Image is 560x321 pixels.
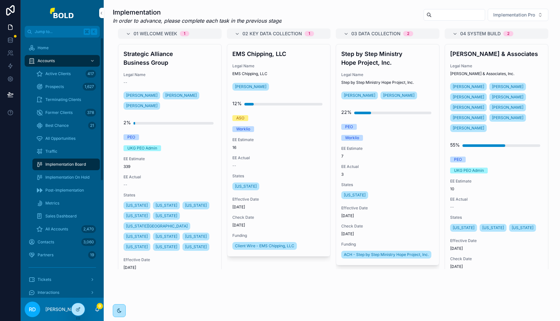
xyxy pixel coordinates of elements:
[156,234,177,239] span: [US_STATE]
[185,244,207,249] span: [US_STATE]
[45,306,83,313] p: [PERSON_NAME]
[341,154,434,159] span: 7
[341,146,434,151] span: EE Estimate
[45,136,76,141] span: All Opportunities
[45,162,86,167] span: Implementation Board
[38,45,49,50] span: Home
[450,205,454,210] span: --
[32,223,100,235] a: All Accounts2,470
[341,80,434,85] span: Step by Step Ministry Hope Project, Inc.
[341,191,368,199] a: [US_STATE]
[341,72,434,77] span: Legal Name
[126,93,157,98] span: [PERSON_NAME]
[450,114,487,122] a: [PERSON_NAME]
[450,63,543,69] span: Legal Name
[126,103,157,108] span: [PERSON_NAME]
[492,115,523,120] span: [PERSON_NAME]
[45,84,64,89] span: Prospects
[509,224,536,232] a: [US_STATE]
[123,80,127,85] span: --
[232,137,325,142] span: EE Estimate
[232,197,325,202] span: Effective Date
[341,164,434,169] span: EE Actual
[507,31,509,36] div: 2
[123,182,127,187] span: --
[493,12,535,18] span: Implementation Pro
[341,213,434,218] span: [DATE]
[25,249,100,261] a: Partners19
[83,83,96,91] div: 1,627
[45,188,84,193] span: Post-Implementation
[450,179,543,184] span: EE Estimate
[32,133,100,144] a: All Opportunities
[232,163,236,168] span: --
[492,105,523,110] span: [PERSON_NAME]
[32,184,100,196] a: Post-Implementation
[25,26,100,38] button: Jump to...K
[235,243,294,249] span: Client Wire - EMS Chipping, LLC
[341,224,434,229] span: Check Date
[182,233,209,240] a: [US_STATE]
[341,242,434,247] span: Funding
[344,252,429,257] span: ACH - Step by Step Ministry Hope Project, Inc.
[32,146,100,157] a: Traffic
[450,50,543,58] h4: [PERSON_NAME] & Associates
[227,44,331,257] a: EMS Chipping, LLCLegal NameEMS Chipping, LLC[PERSON_NAME]12%ASOWorklioEE Estimate16EE Actual--Sta...
[38,277,51,282] span: Tickets
[25,274,100,285] a: Tickets
[123,212,150,220] a: [US_STATE]
[97,303,103,309] span: 0
[460,30,501,37] span: 04 System Build
[450,256,543,261] span: Check Date
[450,186,543,192] span: 10
[450,93,487,101] a: [PERSON_NAME]
[232,71,325,76] span: EMS Chipping, LLC
[38,290,59,295] span: Interactions
[345,135,359,141] div: Worklio
[235,184,257,189] span: [US_STATE]
[232,145,325,150] span: 16
[336,44,439,265] a: Step by Step Ministry Hope Project, Inc.Legal NameStep by Step Ministry Hope Project, Inc.[PERSON...
[153,243,180,251] a: [US_STATE]
[45,123,69,128] span: Best Chance
[156,213,177,218] span: [US_STATE]
[450,104,487,111] a: [PERSON_NAME]
[85,109,96,116] div: 378
[232,242,297,250] a: Client Wire - EMS Chipping, LLC
[91,29,97,34] span: K
[341,182,434,187] span: States
[351,30,401,37] span: 03 Data Collection
[25,55,100,67] a: Accounts
[163,92,199,99] a: [PERSON_NAME]
[482,225,504,230] span: [US_STATE]
[32,94,100,105] a: Terminating Clients
[232,233,325,238] span: Funding
[153,233,180,240] a: [US_STATE]
[123,164,216,169] span: 339
[454,157,462,162] div: PEO
[123,193,216,198] span: States
[232,215,325,220] span: Check Date
[236,126,250,132] div: Worklio
[113,17,282,25] em: In order to advance, please complete each task in the previous stage
[123,72,216,77] span: Legal Name
[153,202,180,209] a: [US_STATE]
[45,227,68,232] span: All Accounts
[345,124,353,130] div: PEO
[450,224,477,232] a: [US_STATE]
[81,225,96,233] div: 2,470
[450,238,543,243] span: Effective Date
[453,225,474,230] span: [US_STATE]
[45,97,81,102] span: Terminating Clients
[123,102,160,110] a: [PERSON_NAME]
[480,224,507,232] a: [US_STATE]
[123,265,216,270] span: [DATE]
[35,29,81,34] span: Jump to...
[113,8,282,17] h1: Implementation
[407,31,409,36] div: 2
[153,212,180,220] a: [US_STATE]
[123,202,150,209] a: [US_STATE]
[450,197,543,202] span: EE Actual
[118,44,222,294] a: Strategic Alliance Business GroupLegal Name--[PERSON_NAME][PERSON_NAME][PERSON_NAME]2%PEOUKG PEO ...
[165,93,197,98] span: [PERSON_NAME]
